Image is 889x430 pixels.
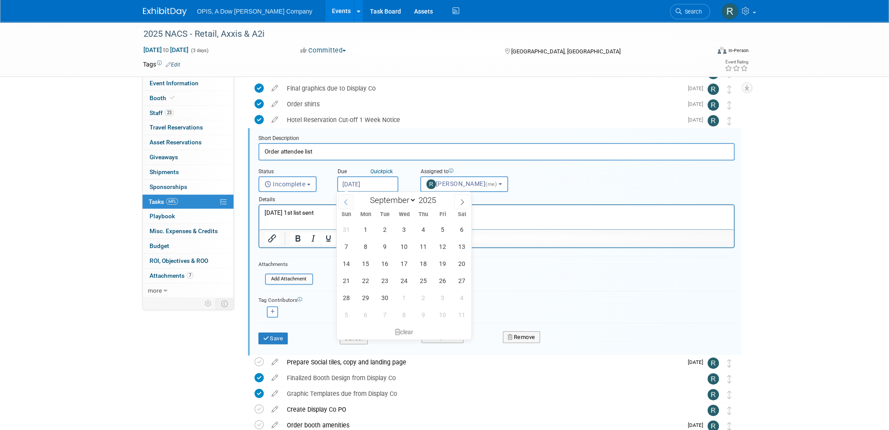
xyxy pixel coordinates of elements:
[659,45,749,59] div: Event Format
[337,212,356,217] span: Sun
[150,272,193,279] span: Attachments
[143,239,234,253] a: Budget
[396,272,413,289] span: September 24, 2025
[150,94,176,101] span: Booth
[306,232,321,245] button: Italic
[338,289,355,306] span: September 28, 2025
[265,181,306,188] span: Incomplete
[166,198,178,205] span: 64%
[338,255,355,272] span: September 14, 2025
[708,84,719,95] img: Renee Ortner
[190,48,209,53] span: (3 days)
[727,375,732,383] i: Move task
[415,306,432,323] span: October 9, 2025
[201,298,216,309] td: Personalize Event Tab Strip
[143,150,234,164] a: Giveaways
[150,183,187,190] span: Sponsorships
[453,221,471,238] span: September 6, 2025
[375,212,394,217] span: Tue
[290,232,305,245] button: Bold
[148,287,162,294] span: more
[357,255,374,272] span: September 15, 2025
[140,26,697,42] div: 2025 NACS - Retail, Axxis & A2i
[282,355,683,370] div: Prepare Social tiles, copy and landing page
[143,106,234,120] a: Staff23
[143,46,189,54] span: [DATE] [DATE]
[414,212,433,217] span: Thu
[258,135,735,143] div: Short Description
[150,124,203,131] span: Travel Reservations
[394,212,414,217] span: Wed
[453,255,471,272] span: September 20, 2025
[356,212,375,217] span: Mon
[453,238,471,255] span: September 13, 2025
[258,143,735,160] input: Name of task or a short description
[688,85,708,91] span: [DATE]
[216,298,234,309] td: Toggle Event Tabs
[511,48,621,55] span: [GEOGRAPHIC_DATA], [GEOGRAPHIC_DATA]
[453,289,471,306] span: October 4, 2025
[143,60,180,69] td: Tags
[688,359,708,365] span: [DATE]
[258,168,324,176] div: Status
[258,332,288,345] button: Save
[267,358,282,366] a: edit
[708,99,719,111] img: Renee Ortner
[452,212,471,217] span: Sat
[426,180,499,187] span: [PERSON_NAME]
[143,180,234,194] a: Sponsorships
[415,255,432,272] span: September 18, 2025
[143,135,234,150] a: Asset Reservations
[338,272,355,289] span: September 21, 2025
[420,168,530,176] div: Assigned to
[337,176,398,192] input: Due Date
[415,238,432,255] span: September 11, 2025
[143,195,234,209] a: Tasks64%
[297,46,349,55] button: Committed
[434,272,451,289] span: September 26, 2025
[453,272,471,289] span: September 27, 2025
[143,120,234,135] a: Travel Reservations
[265,232,279,245] button: Insert/edit link
[708,373,719,385] img: Renee Ortner
[434,306,451,323] span: October 10, 2025
[682,8,702,15] span: Search
[282,81,683,96] div: Final graphics due to Display Co
[369,168,394,175] a: Quickpick
[149,198,178,205] span: Tasks
[366,195,416,206] select: Month
[377,272,394,289] span: September 23, 2025
[282,97,683,112] div: Order shirts
[258,295,735,304] div: Tag Contributors
[415,221,432,238] span: September 4, 2025
[377,238,394,255] span: September 9, 2025
[143,76,234,91] a: Event Information
[258,261,313,268] div: Attachments
[143,224,234,238] a: Misc. Expenses & Credits
[434,238,451,255] span: September 12, 2025
[727,101,732,109] i: Move task
[143,283,234,298] a: more
[370,168,383,175] i: Quick
[396,255,413,272] span: September 17, 2025
[396,238,413,255] span: September 10, 2025
[321,232,336,245] button: Underline
[728,47,748,54] div: In-Person
[143,7,187,16] img: ExhibitDay
[150,227,218,234] span: Misc. Expenses & Credits
[267,116,282,124] a: edit
[708,389,719,400] img: Renee Ortner
[420,176,508,192] button: [PERSON_NAME](me)
[143,209,234,224] a: Playbook
[357,306,374,323] span: October 6, 2025
[150,242,169,249] span: Budget
[258,192,735,204] div: Details
[337,325,471,339] div: clear
[150,109,174,116] span: Staff
[166,62,180,68] a: Edit
[722,3,738,20] img: Renee Ortner
[259,205,734,229] iframe: Rich Text Area
[434,289,451,306] span: October 3, 2025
